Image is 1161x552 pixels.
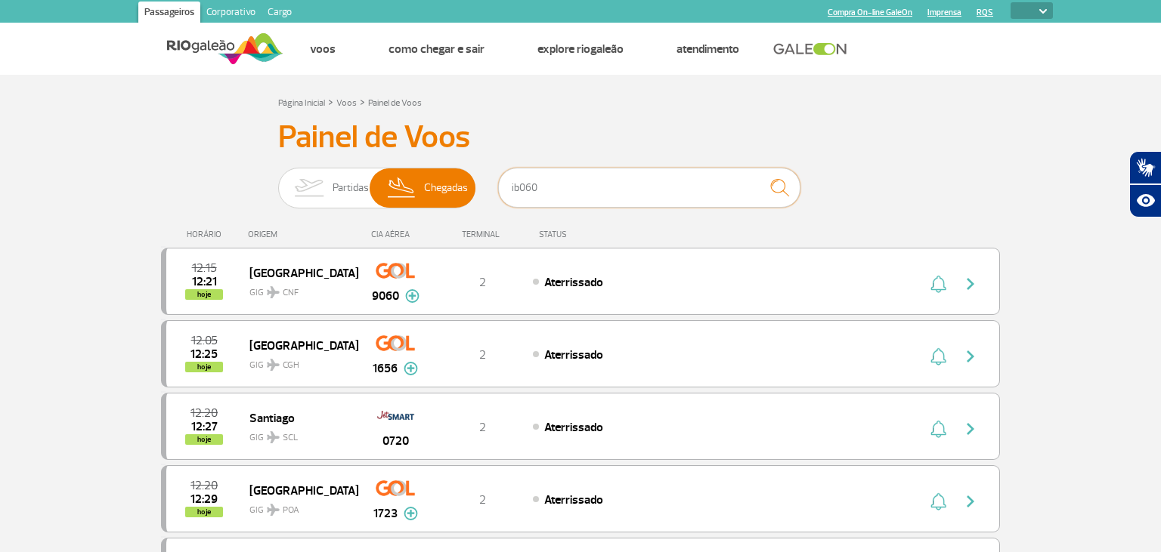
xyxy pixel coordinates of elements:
a: Compra On-line GaleOn [828,8,912,17]
img: slider-desembarque [379,168,424,208]
span: [GEOGRAPHIC_DATA] [249,335,346,355]
img: seta-direita-painel-voo.svg [961,492,980,510]
a: Como chegar e sair [389,42,485,57]
a: Cargo [262,2,298,26]
span: hoje [185,289,223,300]
a: Corporativo [200,2,262,26]
span: SCL [283,431,298,445]
span: Chegadas [424,168,468,208]
span: 2 [479,420,486,435]
img: seta-direita-painel-voo.svg [961,347,980,365]
img: mais-info-painel-voo.svg [404,362,418,375]
span: 2025-09-26 12:21:00 [192,276,217,287]
span: [GEOGRAPHIC_DATA] [249,263,346,282]
a: Página Inicial [278,97,325,109]
span: 2 [479,492,486,507]
button: Abrir recursos assistivos. [1129,184,1161,217]
div: TERMINAL [433,230,531,239]
span: 9060 [372,287,399,305]
img: slider-embarque [285,168,333,208]
span: CGH [283,359,299,372]
img: destiny_airplane.svg [267,359,280,371]
span: Aterrissado [544,275,603,290]
img: destiny_airplane.svg [267,431,280,443]
div: STATUS [531,230,655,239]
img: seta-direita-painel-voo.svg [961,275,980,293]
span: Aterrissado [544,420,603,435]
span: 0720 [382,432,409,450]
div: HORÁRIO [166,230,248,239]
span: 2025-09-26 12:20:00 [190,480,218,491]
span: 2025-09-26 12:29:51 [190,494,218,504]
div: ORIGEM [248,230,358,239]
a: Voos [336,97,357,109]
div: Plugin de acessibilidade da Hand Talk. [1129,151,1161,217]
img: mais-info-painel-voo.svg [404,507,418,520]
span: 2025-09-26 12:25:19 [190,349,218,359]
span: CNF [283,286,299,300]
a: Atendimento [676,42,739,57]
h3: Painel de Voos [278,119,883,156]
span: hoje [185,507,223,517]
span: Aterrissado [544,492,603,507]
span: 2 [479,347,486,362]
span: GIG [249,495,346,517]
span: GIG [249,423,346,445]
span: Santiago [249,408,346,427]
input: Voo, cidade ou cia aérea [498,168,800,208]
img: destiny_airplane.svg [267,286,280,298]
span: 1656 [373,359,398,378]
a: Voos [310,42,336,57]
img: mais-info-painel-voo.svg [405,289,420,303]
span: GIG [249,350,346,372]
img: sino-painel-voo.svg [930,492,946,510]
span: [GEOGRAPHIC_DATA] [249,480,346,500]
span: 2025-09-26 12:27:13 [191,421,218,432]
img: sino-painel-voo.svg [930,347,946,365]
span: hoje [185,434,223,445]
span: Partidas [333,168,369,208]
a: Imprensa [927,8,961,17]
span: 2025-09-26 12:20:00 [190,408,218,418]
a: > [328,93,333,110]
a: Painel de Voos [368,97,422,109]
span: 2 [479,275,486,290]
span: Aterrissado [544,347,603,362]
span: hoje [185,362,223,372]
span: 2025-09-26 12:15:00 [192,263,217,273]
span: POA [283,504,299,517]
span: GIG [249,278,346,300]
a: > [360,93,365,110]
div: CIA AÉREA [358,230,433,239]
span: 2025-09-26 12:05:00 [191,335,218,346]
span: 1723 [373,504,398,523]
a: RQS [977,8,993,17]
img: sino-painel-voo.svg [930,420,946,438]
img: seta-direita-painel-voo.svg [961,420,980,438]
img: destiny_airplane.svg [267,504,280,516]
img: sino-painel-voo.svg [930,275,946,293]
a: Explore RIOgaleão [537,42,624,57]
button: Abrir tradutor de língua de sinais. [1129,151,1161,184]
a: Passageiros [138,2,200,26]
